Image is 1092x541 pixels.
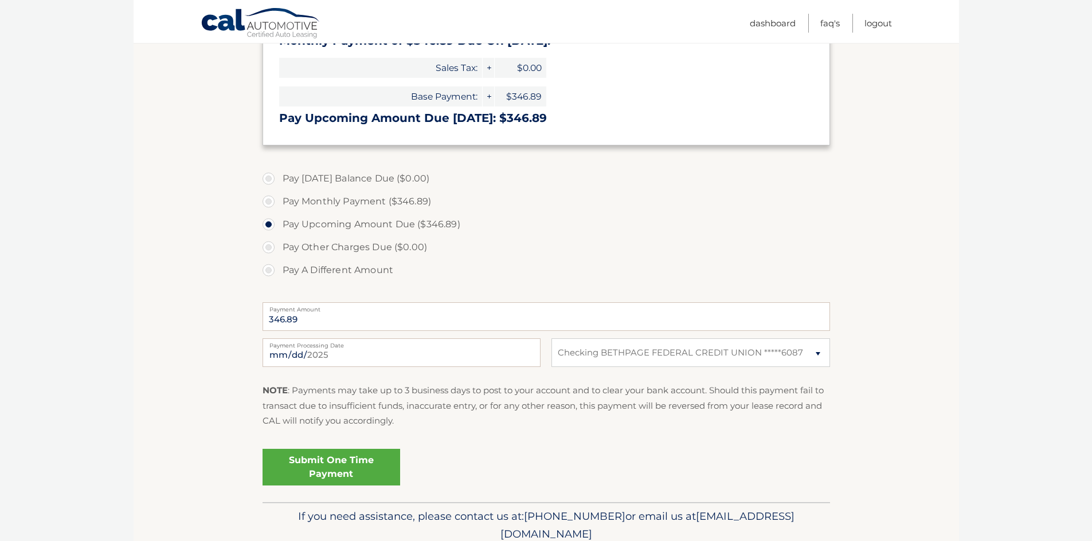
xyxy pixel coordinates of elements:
[750,14,796,33] a: Dashboard
[864,14,892,33] a: Logout
[263,236,830,259] label: Pay Other Charges Due ($0.00)
[279,86,482,106] span: Base Payment:
[263,259,830,282] label: Pay A Different Amount
[263,449,400,485] a: Submit One Time Payment
[483,86,494,106] span: +
[201,7,321,41] a: Cal Automotive
[524,510,625,523] span: [PHONE_NUMBER]
[483,58,494,78] span: +
[263,338,541,347] label: Payment Processing Date
[263,385,288,396] strong: NOTE
[820,14,840,33] a: FAQ's
[263,213,830,236] label: Pay Upcoming Amount Due ($346.89)
[263,190,830,213] label: Pay Monthly Payment ($346.89)
[263,302,830,331] input: Payment Amount
[263,338,541,367] input: Payment Date
[279,58,482,78] span: Sales Tax:
[495,58,546,78] span: $0.00
[263,167,830,190] label: Pay [DATE] Balance Due ($0.00)
[263,302,830,311] label: Payment Amount
[263,383,830,428] p: : Payments may take up to 3 business days to post to your account and to clear your bank account....
[279,111,813,125] h3: Pay Upcoming Amount Due [DATE]: $346.89
[495,86,546,106] span: $346.89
